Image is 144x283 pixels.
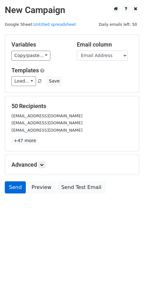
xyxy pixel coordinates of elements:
a: Send [5,181,26,193]
h5: 50 Recipients [11,103,133,110]
a: Copy/paste... [11,51,50,61]
a: Untitled spreadsheet [33,22,76,27]
a: Send Test Email [57,181,105,193]
a: Load... [11,76,36,86]
small: [EMAIL_ADDRESS][DOMAIN_NAME] [11,113,83,118]
small: Google Sheet: [5,22,76,27]
h5: Email column [77,41,133,48]
a: Daily emails left: 50 [97,22,139,27]
h5: Variables [11,41,67,48]
small: [EMAIL_ADDRESS][DOMAIN_NAME] [11,120,83,125]
h5: Advanced [11,161,133,168]
small: [EMAIL_ADDRESS][DOMAIN_NAME] [11,128,83,133]
a: +47 more [11,137,38,145]
button: Save [46,76,62,86]
a: Templates [11,67,39,74]
span: Daily emails left: 50 [97,21,139,28]
h2: New Campaign [5,5,139,16]
a: Preview [27,181,55,193]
